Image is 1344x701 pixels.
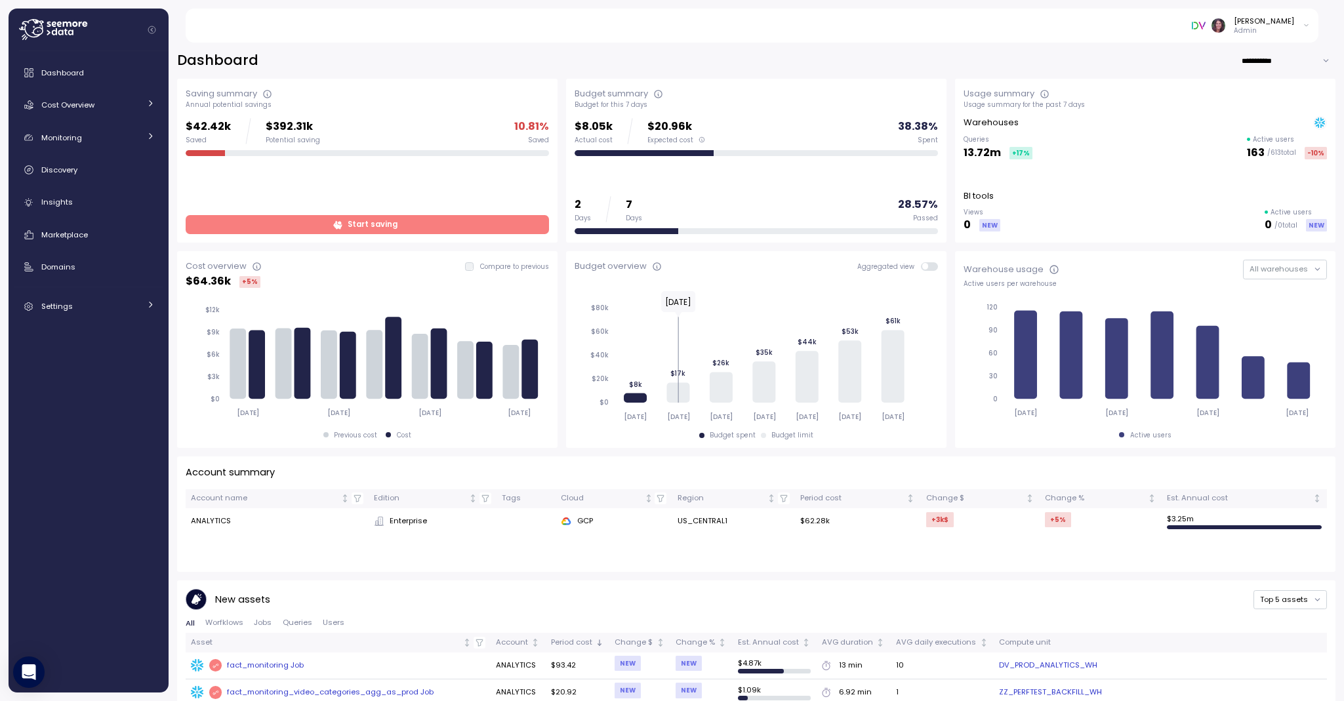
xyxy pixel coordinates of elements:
div: fact_monitoring Job [209,659,304,672]
div: Not sorted [1313,494,1322,503]
p: 10.81 % [514,118,549,136]
span: Marketplace [41,230,88,240]
tspan: 30 [989,372,998,380]
td: ANALYTICS [186,508,369,534]
div: Annual potential savings [186,100,549,110]
div: +5 % [1045,512,1071,527]
td: $ 4.87k [732,652,816,679]
th: CloudNot sorted [556,489,672,508]
span: Cost Overview [41,100,94,110]
div: NEW [676,683,702,698]
div: Not sorted [979,638,988,647]
th: Est. Annual costNot sorted [1162,489,1327,508]
span: Start saving [348,216,397,233]
div: Spent [918,136,938,145]
tspan: $8k [628,380,641,388]
tspan: $12k [205,306,220,314]
tspan: $44k [798,338,817,346]
div: Not sorted [644,494,653,503]
th: AccountNot sorted [491,633,545,652]
tspan: [DATE] [328,409,351,417]
div: Usage summary [964,87,1034,100]
tspan: [DATE] [1287,409,1310,417]
div: Not sorted [876,638,885,647]
p: 163 [1247,144,1265,162]
th: Period costNot sorted [795,489,921,508]
tspan: [DATE] [419,409,442,417]
td: 10 [891,652,994,679]
div: Change $ [615,637,654,649]
div: AVG daily executions [896,637,978,649]
h2: Dashboard [177,51,258,70]
td: US_CENTRAL1 [672,508,794,534]
tspan: 120 [987,303,998,311]
p: $20.96k [647,118,706,136]
span: Monitoring [41,132,82,143]
a: Discovery [14,157,163,183]
a: Marketplace [14,222,163,248]
span: Domains [41,262,75,272]
p: Active users [1253,135,1294,144]
tspan: [DATE] [1197,409,1220,417]
div: NEW [1306,219,1327,231]
tspan: [DATE] [882,412,905,421]
a: Dashboard [14,60,163,86]
div: NEW [979,219,1000,231]
span: Aggregated view [857,262,921,271]
div: Not sorted [340,494,350,503]
span: Settings [41,301,73,311]
img: ACg8ocLDuIZlR5f2kIgtapDwVC7yp445s3OgbrQTIAV7qYj8P05r5pI=s96-c [1212,18,1225,32]
a: Domains [14,254,163,280]
div: Asset [191,637,460,649]
a: DV_PROD_ANALYTICS_WH [999,660,1097,671]
span: All [186,620,195,627]
tspan: $35k [756,348,773,357]
p: 38.38 % [898,118,938,136]
span: Users [323,619,344,626]
p: Account summary [186,465,275,480]
div: Actual cost [575,136,613,145]
th: Change %Not sorted [1040,489,1162,508]
div: Potential saving [266,136,320,145]
a: Insights [14,190,163,216]
div: [PERSON_NAME] [1234,16,1294,26]
div: Cloud [561,492,641,504]
div: Budget spent [710,431,756,440]
div: Usage summary for the past 7 days [964,100,1327,110]
tspan: [DATE] [838,412,861,421]
div: Budget limit [771,431,813,440]
a: ZZ_PERFTEST_BACKFILL_WH [999,687,1102,698]
th: EditionNot sorted [369,489,497,508]
a: Cost Overview [14,92,163,118]
div: Account [496,637,529,649]
div: NEW [615,656,641,671]
th: Account nameNot sorted [186,489,369,508]
p: Warehouses [964,116,1019,129]
tspan: 90 [988,326,998,334]
div: Not sorted [531,638,540,647]
p: $392.31k [266,118,320,136]
tspan: [DATE] [752,412,775,421]
div: Account name [191,492,338,504]
tspan: $40k [590,351,609,359]
p: 0 [1265,216,1272,234]
div: fact_monitoring_video_categories_agg_as_prod Job [209,686,434,699]
th: Period costSorted descending [545,633,609,652]
text: [DATE] [665,296,691,308]
div: Days [575,214,591,223]
th: AVG durationNot sorted [817,633,891,652]
div: Tags [502,492,550,504]
div: Not sorted [802,638,811,647]
div: -10 % [1305,147,1327,159]
p: 13.72m [964,144,1001,162]
a: Monitoring [14,125,163,151]
p: Compare to previous [480,262,549,271]
div: NEW [676,656,702,671]
tspan: $9k [207,328,220,336]
p: BI tools [964,190,994,203]
tspan: $0 [211,395,220,403]
tspan: [DATE] [1106,409,1129,417]
span: All warehouses [1250,264,1308,274]
div: NEW [615,683,641,698]
tspan: $0 [600,398,609,407]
